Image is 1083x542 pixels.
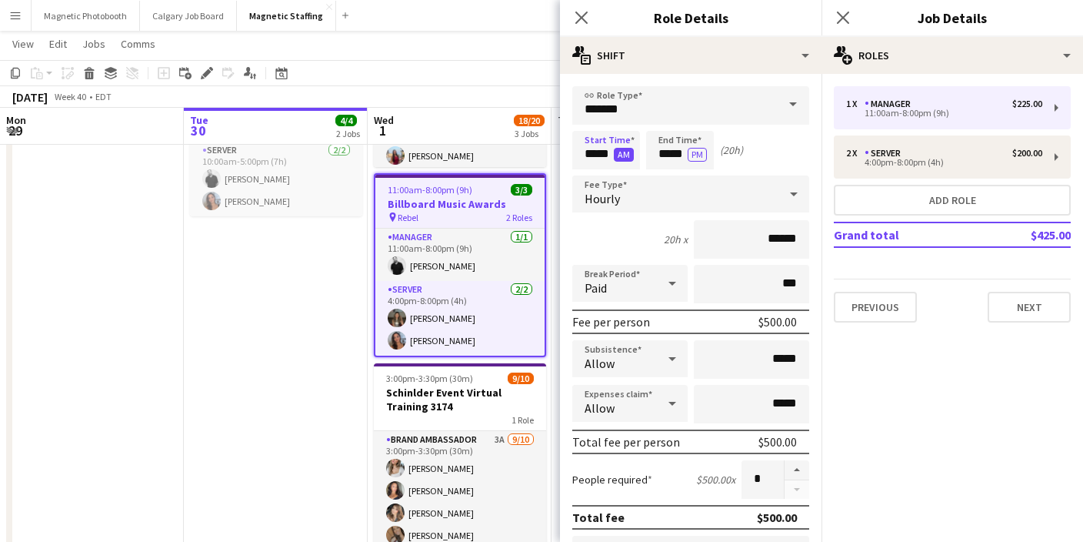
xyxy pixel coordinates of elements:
[121,37,155,51] span: Comms
[386,373,473,384] span: 3:00pm-3:30pm (30m)
[374,173,546,357] app-job-card: 11:00am-8:00pm (9h)3/3Billboard Music Awards Rebel2 RolesManager1/111:00am-8:00pm (9h)[PERSON_NAM...
[190,113,208,127] span: Tue
[51,91,89,102] span: Week 40
[336,128,360,139] div: 2 Jobs
[95,91,112,102] div: EDT
[511,184,532,196] span: 3/3
[237,1,336,31] button: Magnetic Staffing
[585,191,620,206] span: Hourly
[834,222,980,247] td: Grand total
[6,113,26,127] span: Mon
[865,99,917,109] div: Manager
[865,148,907,159] div: Server
[585,400,615,416] span: Allow
[555,122,577,139] span: 2
[515,128,544,139] div: 3 Jobs
[785,460,809,480] button: Increase
[585,356,615,371] span: Allow
[12,89,48,105] div: [DATE]
[76,34,112,54] a: Jobs
[375,197,545,211] h3: Billboard Music Awards
[572,314,650,330] div: Fee per person
[572,434,680,450] div: Total fee per person
[846,148,865,159] div: 2 x
[758,314,797,330] div: $500.00
[696,473,735,487] div: $500.00 x
[188,122,208,139] span: 30
[12,37,34,51] span: View
[512,414,534,426] span: 1 Role
[846,159,1042,166] div: 4:00pm-8:00pm (4h)
[758,434,797,450] div: $500.00
[560,37,821,74] div: Shift
[140,1,237,31] button: Calgary Job Board
[664,233,688,246] div: 20h x
[980,222,1071,247] td: $425.00
[49,37,67,51] span: Edit
[572,473,652,487] label: People required
[375,229,545,281] app-card-role: Manager1/111:00am-8:00pm (9h)[PERSON_NAME]
[821,37,1083,74] div: Roles
[508,373,534,384] span: 9/10
[834,185,1071,216] button: Add role
[988,292,1071,323] button: Next
[720,143,743,157] div: (20h)
[572,510,625,525] div: Total fee
[4,122,26,139] span: 29
[375,281,545,356] app-card-role: Server2/24:00pm-8:00pm (4h)[PERSON_NAME][PERSON_NAME]
[560,8,821,28] h3: Role Details
[821,8,1083,28] h3: Job Details
[43,34,73,54] a: Edit
[846,99,865,109] div: 1 x
[506,212,532,223] span: 2 Roles
[834,292,917,323] button: Previous
[398,212,418,223] span: Rebel
[757,510,797,525] div: $500.00
[190,142,362,216] app-card-role: Server2/210:00am-5:00pm (7h)[PERSON_NAME][PERSON_NAME]
[514,115,545,126] span: 18/20
[688,148,707,162] button: PM
[82,37,105,51] span: Jobs
[558,113,577,127] span: Thu
[335,115,357,126] span: 4/4
[1012,148,1042,159] div: $200.00
[374,113,394,127] span: Wed
[585,280,607,296] span: Paid
[115,34,162,54] a: Comms
[846,109,1042,117] div: 11:00am-8:00pm (9h)
[6,34,40,54] a: View
[388,184,472,196] span: 11:00am-8:00pm (9h)
[614,148,634,162] button: AM
[374,386,546,413] h3: Schinlder Event Virtual Training 3174
[372,122,394,139] span: 1
[1012,99,1042,109] div: $225.00
[190,88,362,216] app-job-card: 10:00am-5:00pm (7h)2/2French Bloom Event Staff Tonic House at The Well1 RoleServer2/210:00am-5:00...
[32,1,140,31] button: Magnetic Photobooth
